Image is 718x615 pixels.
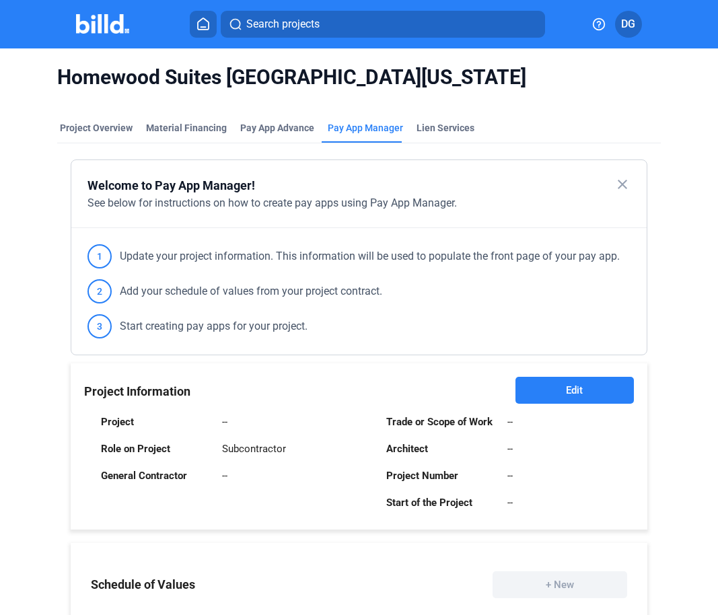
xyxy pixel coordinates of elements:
div: General Contractor [101,469,209,482]
span: Edit [566,384,583,397]
span: 3 [87,314,112,338]
div: Material Financing [146,121,227,135]
button: Search projects [221,11,545,38]
div: Architect [386,442,494,456]
img: Billd Company Logo [76,14,129,34]
div: Project [101,415,209,429]
button: + New [493,571,627,598]
span: Project Information [84,384,190,398]
span: DG [621,16,635,32]
div: See below for instructions on how to create pay apps using Pay App Manager. [87,195,630,211]
button: DG [615,11,642,38]
div: Welcome to Pay App Manager! [87,176,630,195]
div: -- [507,469,513,482]
span: 2 [87,279,112,303]
span: Pay App Manager [328,121,403,135]
div: Update your project information. This information will be used to populate the front page of your... [87,244,620,268]
div: Pay App Advance [240,121,314,135]
div: Role on Project [101,442,209,456]
div: Project Overview [60,121,133,135]
div: Add your schedule of values from your project contract. [87,279,382,303]
div: Subcontractor [222,442,286,456]
div: -- [222,469,227,482]
div: -- [507,496,513,509]
div: Start of the Project [386,496,494,509]
div: Schedule of Values [91,578,195,591]
div: Lien Services [417,121,474,135]
span: Search projects [246,16,320,32]
button: Edit [515,377,634,404]
mat-icon: close [614,176,631,192]
span: 1 [87,244,112,268]
div: Start creating pay apps for your project. [87,314,308,338]
div: -- [222,415,227,429]
div: -- [507,415,513,429]
div: Trade or Scope of Work [386,415,494,429]
div: -- [507,442,513,456]
div: Project Number [386,469,494,482]
span: Homewood Suites [GEOGRAPHIC_DATA][US_STATE] [57,65,660,90]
